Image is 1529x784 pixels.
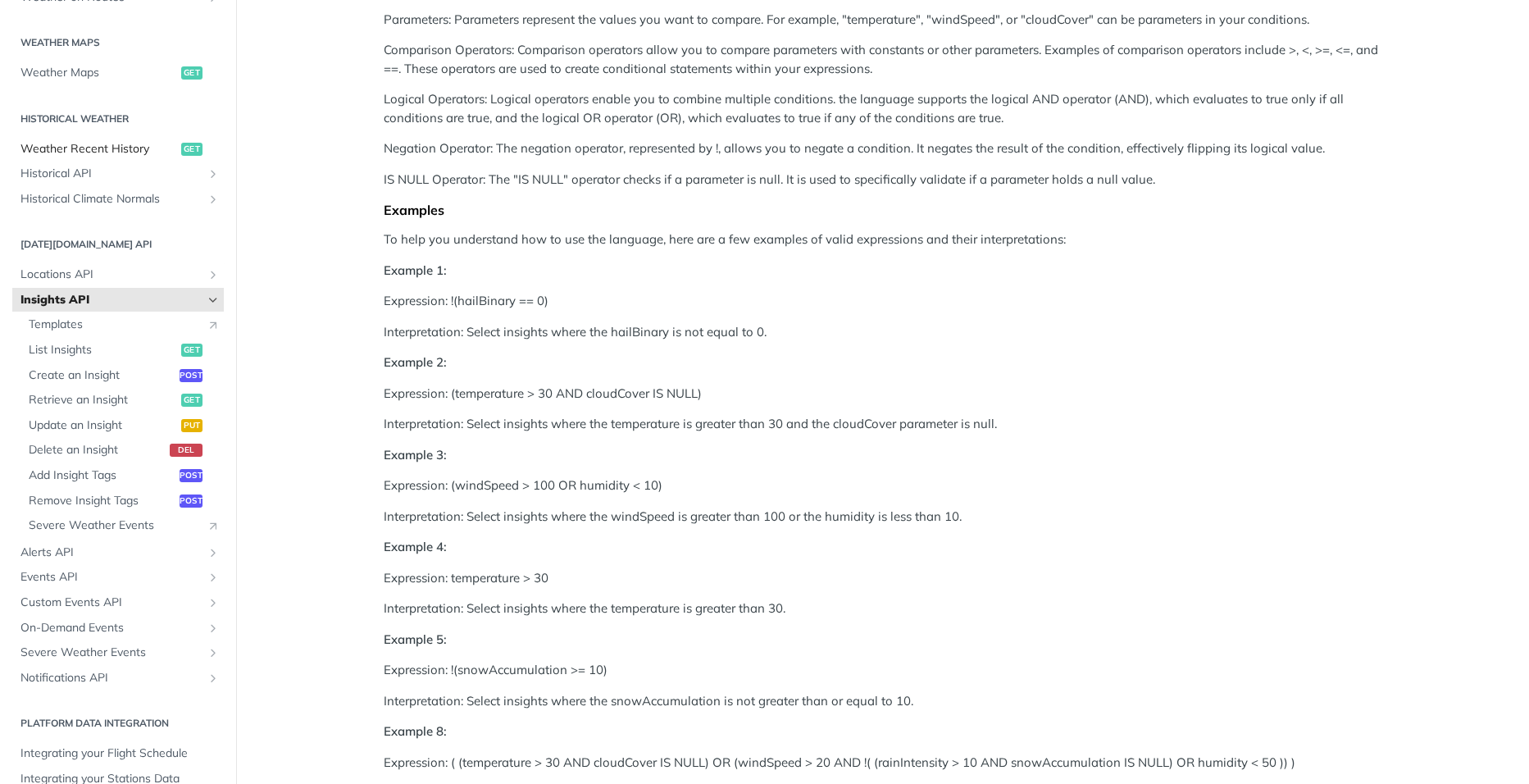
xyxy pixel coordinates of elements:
[207,596,220,609] button: Show subpages for Custom Events API
[207,622,220,635] button: Show subpages for On-Demand Events
[384,230,1382,249] p: To help you understand how to use the language, here are a few examples of valid expressions and ...
[20,312,224,337] a: TemplatesLink
[20,413,224,438] a: Update an Insightput
[20,645,203,661] span: Severe Weather Events
[20,489,224,513] a: Remove Insight Tagspost
[20,595,203,611] span: Custom Events API
[12,590,224,615] a: Custom Events APIShow subpages for Custom Events API
[12,162,224,186] a: Historical APIShow subpages for Historical API
[20,463,224,488] a: Add Insight Tagspost
[12,187,224,212] a: Historical Climate NormalsShow subpages for Historical Climate Normals
[384,599,1382,618] p: Interpretation: Select insights where the temperature is greater than 30.
[384,90,1382,127] p: Logical Operators: Logical operators enable you to combine multiple conditions. the language supp...
[384,385,1382,403] p: Expression: (temperature > 30 AND cloudCover IS NULL)
[181,394,203,407] span: get
[12,565,224,590] a: Events APIShow subpages for Events API
[207,294,220,307] button: Hide subpages for Insights API
[20,513,224,538] a: Severe Weather EventsLink
[207,268,220,281] button: Show subpages for Locations API
[12,616,224,640] a: On-Demand EventsShow subpages for On-Demand Events
[12,61,224,85] a: Weather Mapsget
[384,139,1382,158] p: Negation Operator: The negation operator, represented by !, allows you to negate a condition. It ...
[29,392,177,408] span: Retrieve an Insight
[384,11,1382,30] p: Parameters: Parameters represent the values you want to compare. For example, "temperature", "win...
[20,338,224,362] a: List Insightsget
[12,741,224,766] a: Integrating your Flight Schedule
[181,344,203,357] span: get
[384,41,1382,78] p: Comparison Operators: Comparison operators allow you to compare parameters with constants or othe...
[20,292,203,308] span: Insights API
[384,569,1382,588] p: Expression: temperature > 30
[384,262,447,278] strong: Example 1:
[384,447,447,463] strong: Example 3:
[207,193,220,206] button: Show subpages for Historical Climate Normals
[20,388,224,413] a: Retrieve an Insightget
[181,143,203,156] span: get
[180,369,203,382] span: post
[384,754,1382,773] p: Expression: ( (temperature > 30 AND cloudCover IS NULL) OR (windSpeed > 20 AND !( (rainIntensity ...
[20,141,177,157] span: Weather Recent History
[384,292,1382,311] p: Expression: !(hailBinary == 0)
[384,354,447,370] strong: Example 2:
[384,661,1382,680] p: Expression: !(snowAccumulation >= 10)
[20,545,203,561] span: Alerts API
[12,540,224,565] a: Alerts APIShow subpages for Alerts API
[20,745,220,762] span: Integrating your Flight Schedule
[207,646,220,659] button: Show subpages for Severe Weather Events
[29,467,175,484] span: Add Insight Tags
[12,666,224,691] a: Notifications APIShow subpages for Notifications API
[384,723,447,739] strong: Example 8:
[384,508,1382,526] p: Interpretation: Select insights where the windSpeed is greater than 100 or the humidity is less t...
[29,367,175,384] span: Create an Insight
[20,166,203,182] span: Historical API
[20,670,203,686] span: Notifications API
[207,167,220,180] button: Show subpages for Historical API
[384,323,1382,342] p: Interpretation: Select insights where the hailBinary is not equal to 0.
[12,137,224,162] a: Weather Recent Historyget
[384,202,1382,218] div: Examples
[207,318,220,331] i: Link
[29,493,175,509] span: Remove Insight Tags
[29,417,177,434] span: Update an Insight
[29,442,166,458] span: Delete an Insight
[12,716,224,731] h2: Platform DATA integration
[12,288,224,312] a: Insights APIHide subpages for Insights API
[207,571,220,584] button: Show subpages for Events API
[384,539,447,554] strong: Example 4:
[20,438,224,463] a: Delete an Insightdel
[20,620,203,636] span: On-Demand Events
[20,65,177,81] span: Weather Maps
[384,415,1382,434] p: Interpretation: Select insights where the temperature is greater than 30 and the cloudCover param...
[12,112,224,126] h2: Historical Weather
[384,171,1382,189] p: IS NULL Operator: The "IS NULL" operator checks if a parameter is null. It is used to specificall...
[12,237,224,252] h2: [DATE][DOMAIN_NAME] API
[384,476,1382,495] p: Expression: (windSpeed > 100 OR humidity < 10)
[207,672,220,685] button: Show subpages for Notifications API
[180,469,203,482] span: post
[29,342,177,358] span: List Insights
[180,495,203,508] span: post
[170,444,203,457] span: del
[12,35,224,50] h2: Weather Maps
[181,66,203,80] span: get
[20,191,203,207] span: Historical Climate Normals
[12,262,224,287] a: Locations APIShow subpages for Locations API
[20,267,203,283] span: Locations API
[12,640,224,665] a: Severe Weather EventsShow subpages for Severe Weather Events
[20,363,224,388] a: Create an Insightpost
[29,317,198,333] span: Templates
[207,519,220,532] i: Link
[181,419,203,432] span: put
[207,546,220,559] button: Show subpages for Alerts API
[29,517,198,534] span: Severe Weather Events
[20,569,203,586] span: Events API
[384,631,447,647] strong: Example 5:
[384,692,1382,711] p: Interpretation: Select insights where the snowAccumulation is not greater than or equal to 10.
